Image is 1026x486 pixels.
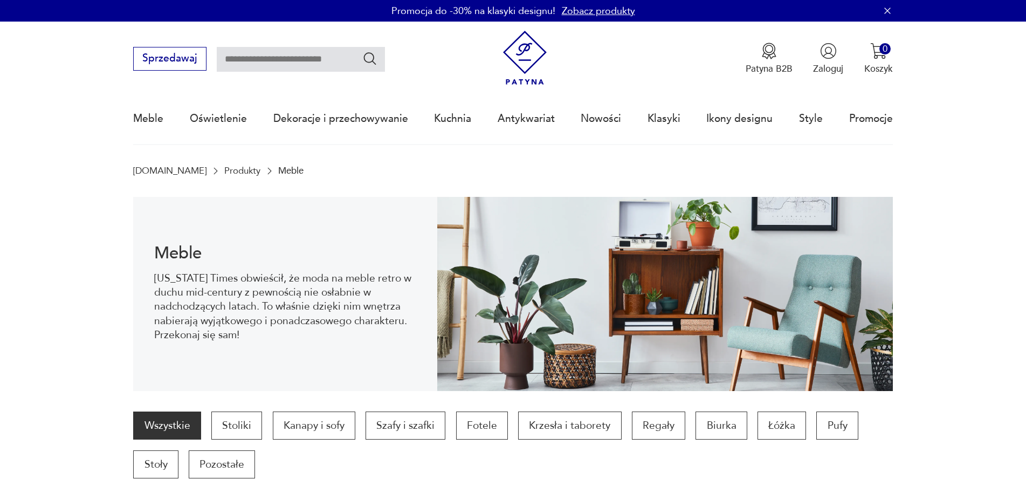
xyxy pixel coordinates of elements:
[813,63,843,75] p: Zaloguj
[133,450,178,478] a: Stoły
[562,4,635,18] a: Zobacz produkty
[870,43,887,59] img: Ikona koszyka
[820,43,837,59] img: Ikonka użytkownika
[133,94,163,143] a: Meble
[632,412,685,440] a: Regały
[133,166,206,176] a: [DOMAIN_NAME]
[498,31,552,85] img: Patyna - sklep z meblami i dekoracjami vintage
[648,94,680,143] a: Klasyki
[133,55,206,64] a: Sprzedawaj
[362,51,378,66] button: Szukaj
[133,412,201,440] a: Wszystkie
[273,412,355,440] a: Kanapy i sofy
[154,271,417,343] p: [US_STATE] Times obwieścił, że moda na meble retro w duchu mid-century z pewnością nie osłabnie w...
[864,63,893,75] p: Koszyk
[434,94,471,143] a: Kuchnia
[366,412,445,440] a: Szafy i szafki
[190,94,247,143] a: Oświetlenie
[758,412,806,440] a: Łóżka
[879,43,891,54] div: 0
[278,166,304,176] p: Meble
[189,450,255,478] a: Pozostałe
[849,94,893,143] a: Promocje
[864,43,893,75] button: 0Koszyk
[154,245,417,261] h1: Meble
[456,412,508,440] a: Fotele
[224,166,260,176] a: Produkty
[498,94,555,143] a: Antykwariat
[813,43,843,75] button: Zaloguj
[746,63,793,75] p: Patyna B2B
[706,94,773,143] a: Ikony designu
[761,43,777,59] img: Ikona medalu
[518,412,621,440] a: Krzesła i taborety
[211,412,262,440] a: Stoliki
[581,94,621,143] a: Nowości
[391,4,555,18] p: Promocja do -30% na klasyki designu!
[273,94,408,143] a: Dekoracje i przechowywanie
[746,43,793,75] button: Patyna B2B
[696,412,747,440] a: Biurka
[799,94,823,143] a: Style
[816,412,858,440] a: Pufy
[133,47,206,71] button: Sprzedawaj
[437,197,893,391] img: Meble
[746,43,793,75] a: Ikona medaluPatyna B2B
